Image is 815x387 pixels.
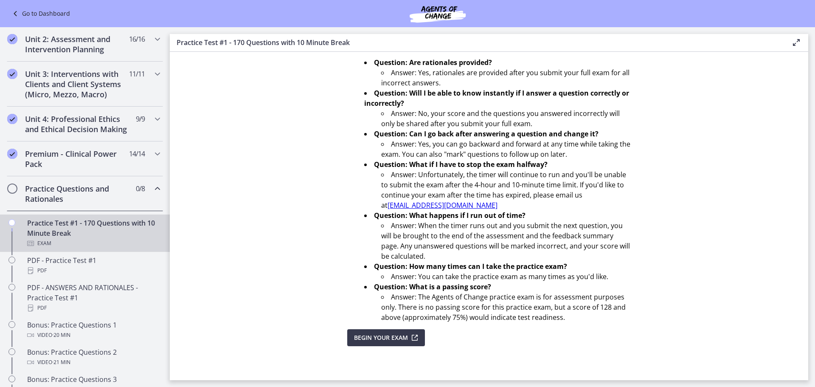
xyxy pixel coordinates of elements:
[381,108,631,129] li: Answer: No, your score and the questions you answered incorrectly will only be shared after you s...
[27,303,160,313] div: PDF
[27,266,160,276] div: PDF
[177,37,778,48] h3: Practice Test #1 - 170 Questions with 10 Minute Break
[10,8,70,19] a: Go to Dashboard
[25,184,129,204] h2: Practice Questions and Rationales
[374,160,548,169] strong: Question: What if I have to stop the exam halfway?
[136,114,145,124] span: 9 / 9
[364,88,629,108] strong: Question: Will I be able to know instantly if I answer a question correctly or incorrectly?
[7,34,17,44] i: Completed
[374,129,599,138] strong: Question: Can I go back after answering a question and change it?
[25,149,129,169] h2: Premium - Clinical Power Pack
[27,282,160,313] div: PDF - ANSWERS AND RATIONALES - Practice Test #1
[374,282,491,291] strong: Question: What is a passing score?
[347,329,425,346] button: Begin Your Exam
[27,330,160,340] div: Video
[381,220,631,261] li: Answer: When the timer runs out and you submit the next question, you will be brought to the end ...
[381,292,631,322] li: Answer: The Agents of Change practice exam is for assessment purposes only. There is no passing s...
[27,357,160,367] div: Video
[27,320,160,340] div: Bonus: Practice Questions 1
[354,333,408,343] span: Begin Your Exam
[52,357,70,367] span: · 21 min
[374,262,567,271] strong: Question: How many times can I take the practice exam?
[136,184,145,194] span: 0 / 8
[374,58,492,67] strong: Question: Are rationales provided?
[381,271,631,282] li: Answer: You can take the practice exam as many times as you'd like.
[25,69,129,99] h2: Unit 3: Interventions with Clients and Client Systems (Micro, Mezzo, Macro)
[27,347,160,367] div: Bonus: Practice Questions 2
[27,255,160,276] div: PDF - Practice Test #1
[25,114,129,134] h2: Unit 4: Professional Ethics and Ethical Decision Making
[25,34,129,54] h2: Unit 2: Assessment and Intervention Planning
[387,3,489,24] img: Agents of Change
[7,69,17,79] i: Completed
[27,218,160,249] div: Practice Test #1 - 170 Questions with 10 Minute Break
[7,114,17,124] i: Completed
[129,149,145,159] span: 14 / 14
[374,211,526,220] strong: Question: What happens if I run out of time?
[52,330,70,340] span: · 20 min
[7,149,17,159] i: Completed
[388,201,497,210] a: [EMAIL_ADDRESS][DOMAIN_NAME]
[381,68,631,88] li: Answer: Yes, rationales are provided after you submit your full exam for all incorrect answers.
[129,34,145,44] span: 16 / 16
[381,139,631,159] li: Answer: Yes, you can go backward and forward at any time while taking the exam. You can also "mar...
[27,238,160,249] div: Exam
[381,169,631,210] li: Answer: Unfortunately, the timer will continue to run and you'll be unable to submit the exam aft...
[129,69,145,79] span: 11 / 11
